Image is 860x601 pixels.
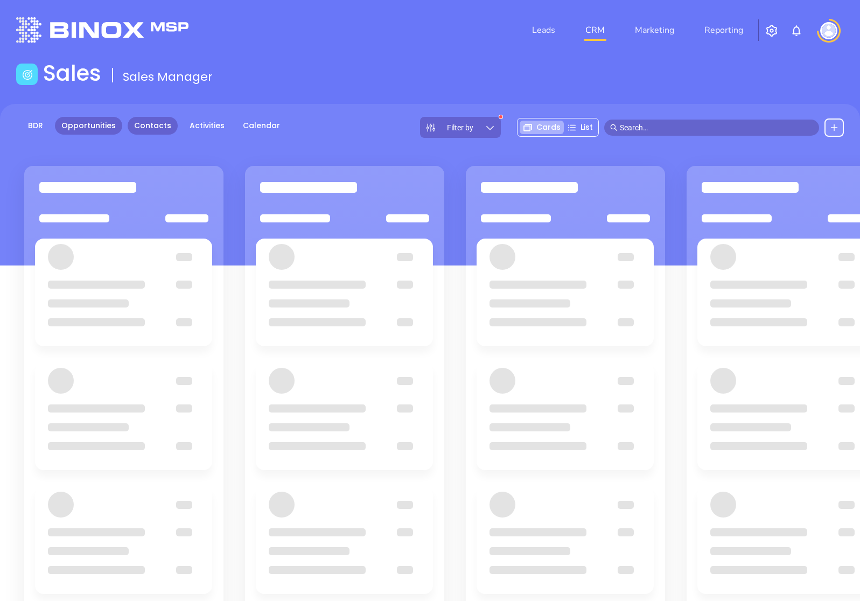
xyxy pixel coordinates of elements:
[22,117,50,135] a: BDR
[700,19,747,41] a: Reporting
[183,117,231,135] a: Activities
[631,19,679,41] a: Marketing
[765,24,778,37] img: iconSetting
[820,22,837,39] img: user
[610,124,618,131] span: search
[236,117,286,135] a: Calendar
[581,19,609,41] a: CRM
[123,68,213,85] span: Sales Manager
[581,122,593,133] span: List
[528,19,560,41] a: Leads
[790,24,803,37] img: iconNotification
[16,17,188,43] img: logo
[43,60,101,86] h1: Sales
[55,117,122,135] a: Opportunities
[536,122,561,133] span: Cards
[128,117,178,135] a: Contacts
[620,122,813,134] input: Search…
[447,124,473,131] span: Filter by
